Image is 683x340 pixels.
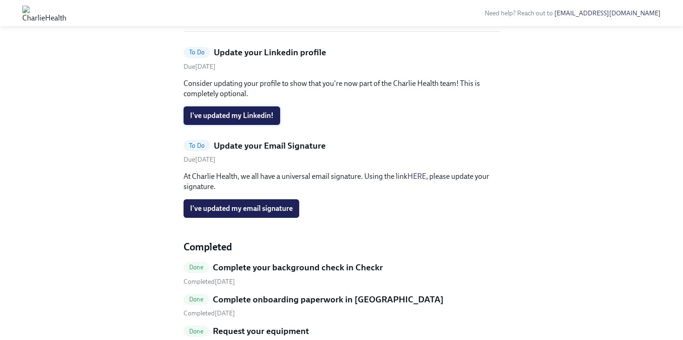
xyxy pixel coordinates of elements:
[22,6,66,20] img: CharlieHealth
[485,9,661,17] span: Need help? Reach out to
[184,262,499,286] a: DoneComplete your background check in Checkr Completed[DATE]
[554,9,661,17] a: [EMAIL_ADDRESS][DOMAIN_NAME]
[184,199,299,218] button: I've updated my email signature
[184,142,210,149] span: To Do
[184,240,499,254] h4: Completed
[407,172,426,181] a: HERE
[184,156,216,163] span: Saturday, October 11th 2025, 9:00 am
[184,140,499,164] a: To DoUpdate your Email SignatureDue[DATE]
[213,294,444,306] h5: Complete onboarding paperwork in [GEOGRAPHIC_DATA]
[190,111,274,120] span: I've updated my Linkedin!
[184,309,235,317] span: Wednesday, September 24th 2025, 2:58 pm
[214,140,326,152] h5: Update your Email Signature
[190,204,293,213] span: I've updated my email signature
[184,278,235,286] span: Wednesday, September 17th 2025, 9:33 pm
[213,262,383,274] h5: Complete your background check in Checkr
[184,78,499,99] p: Consider updating your profile to show that you're now part of the Charlie Health team! This is c...
[184,106,280,125] button: I've updated my Linkedin!
[184,264,209,271] span: Done
[213,325,309,337] h5: Request your equipment
[184,49,210,56] span: To Do
[184,328,209,335] span: Done
[184,46,499,71] a: To DoUpdate your Linkedin profileDue[DATE]
[184,296,209,303] span: Done
[184,171,499,192] p: At Charlie Health, we all have a universal email signature. Using the link , please update your s...
[184,294,499,318] a: DoneComplete onboarding paperwork in [GEOGRAPHIC_DATA] Completed[DATE]
[184,63,216,71] span: Saturday, October 11th 2025, 9:00 am
[214,46,326,59] h5: Update your Linkedin profile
